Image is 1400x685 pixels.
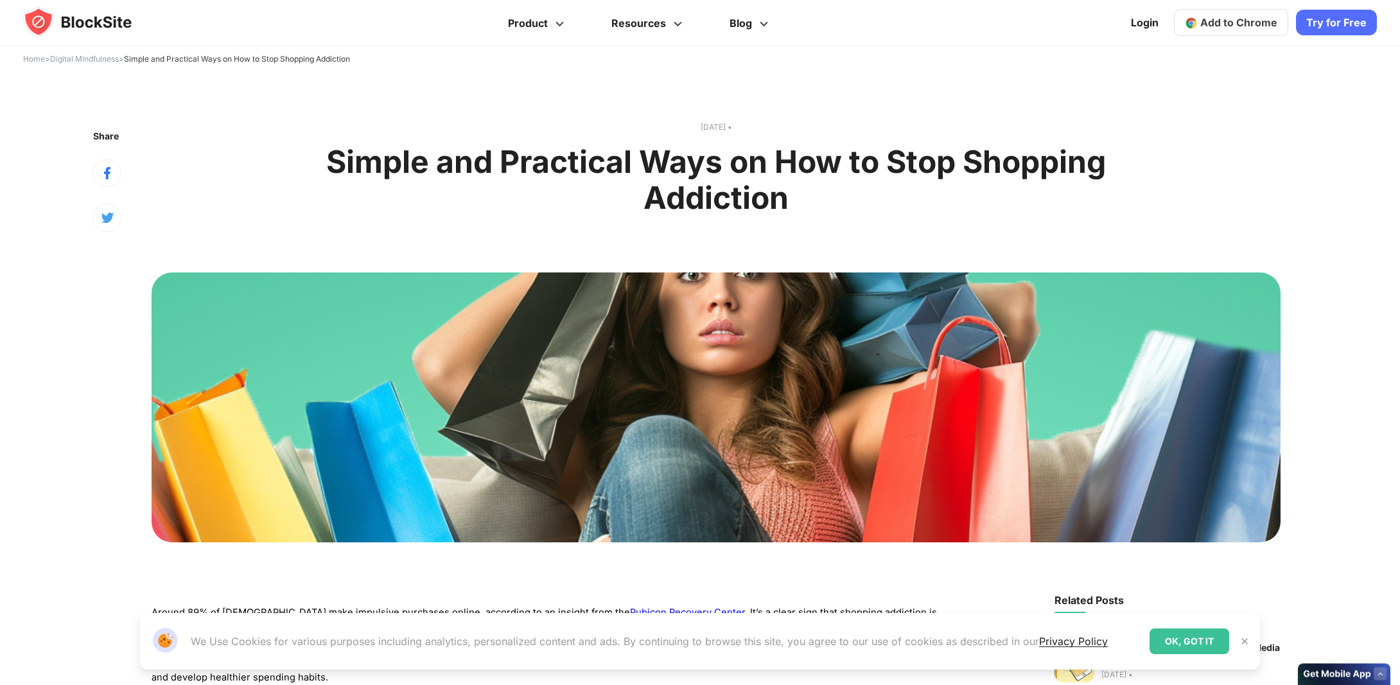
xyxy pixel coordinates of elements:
[1185,17,1198,30] img: chrome-icon.svg
[1123,8,1166,39] a: Login
[93,130,119,141] text: Share
[1296,10,1377,36] a: Try for Free
[23,54,350,64] span: > >
[191,634,1108,649] p: We Use Cookies for various purposes including analytics, personalized content and ads. By continu...
[23,54,45,64] a: Home
[1239,636,1250,646] img: Close
[152,121,1281,134] text: [DATE] •
[1039,635,1108,648] a: Privacy Policy
[1174,10,1288,37] a: Add to Chrome
[1236,633,1253,650] button: Close
[23,6,157,37] img: blocksite-icon.5d769676.svg
[124,54,350,64] span: Simple and Practical Ways on How to Stop Shopping Addiction
[1200,17,1277,30] span: Add to Chrome
[1054,594,1281,607] text: Related Posts
[50,54,119,64] a: Digital Mindfulness
[1150,628,1229,654] div: OK, GOT IT
[321,144,1112,216] h1: Simple and Practical Ways on How to Stop Shopping Addiction
[152,272,1281,542] img: Simple and Practical Ways on How to Stop Shopping Addiction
